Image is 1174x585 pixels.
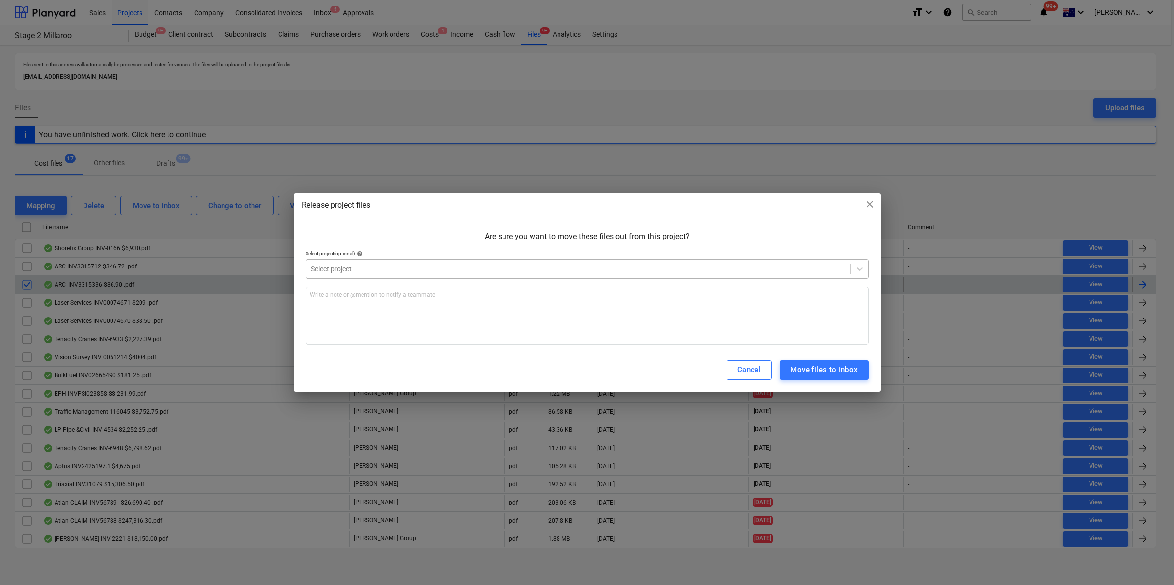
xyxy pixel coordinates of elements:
div: Release project files [302,199,873,211]
div: Select project (optional) [306,250,869,257]
button: Cancel [727,360,772,380]
p: Are sure you want to move these files out from this project? [306,231,869,242]
div: close [864,198,876,213]
span: close [864,198,876,210]
span: help [355,251,363,257]
div: Move files to inbox [790,363,858,376]
button: Move files to inbox [780,360,868,380]
div: Cancel [737,363,761,376]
